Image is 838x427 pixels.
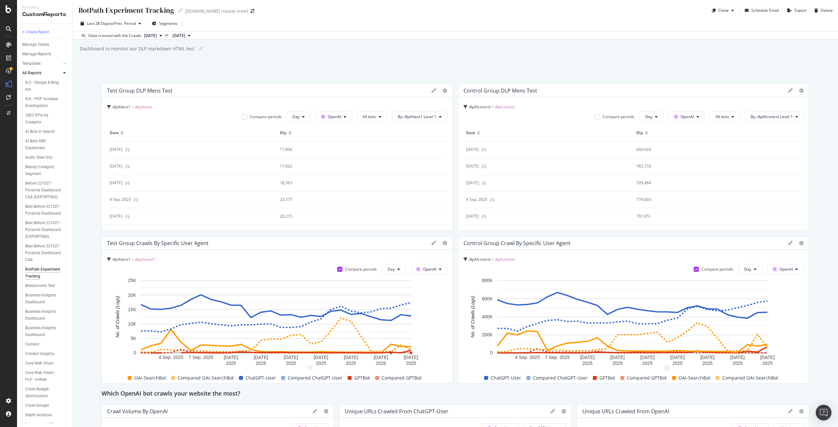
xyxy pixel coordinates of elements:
text: 2025 [612,361,623,366]
div: Core Web Vitals [25,360,53,367]
text: [DATE] [224,355,238,360]
div: 4 Sep. 2025 [110,197,131,203]
div: Which OpenAI bot crawls your website the most? [101,389,809,399]
text: 200K [482,332,493,337]
button: [DATE] [170,32,193,40]
a: Business Insights Dashboard [25,292,68,306]
span: dlp/mens [135,104,152,110]
span: Last 28 Days [87,21,110,26]
a: Breadcrumb Test [25,282,68,289]
span: = [132,104,134,110]
a: 8/2 - Google & Bing bot [25,79,68,93]
text: [DATE] [314,355,328,360]
div: arrow-right-arrow-left [250,9,254,13]
a: Content [25,341,68,348]
div: Best Before 221027 - Pyramid Dashboard (EXPORTING) [25,220,65,240]
span: All bots [363,114,376,119]
div: \SEO KPIs by Category [25,112,62,126]
button: [DATE] [141,32,165,40]
text: 2025 [406,361,416,366]
div: + Create Report [22,29,49,36]
div: Manage Tables [22,41,49,48]
span: = [492,104,494,110]
span: dlp/control [495,104,515,110]
div: BotPath Experiment Tracking [25,266,63,280]
a: Crawl-Google [25,402,68,409]
div: Control Group DLP Mens TestdlpAIcontrol = dlp/controlCompare periodsDayOpenAIAll botsBy: dlpAIcon... [458,84,809,231]
text: 2025 [672,361,683,366]
text: 2025 [732,361,742,366]
button: Clone [709,5,737,16]
div: Test Group DLP Mens TestdlpAItest1 = dlp/mensCompare periodsDayOpenAIAll botsBy: dlpAItest1 Level... [101,84,453,231]
div: Control Group Crawl by Specific User AgentdlpAIcontrol = dlp/controlCompare periodsDayOpenAIA cha... [458,236,809,383]
div: 1 Sep. 2025 [466,147,479,152]
button: Day [382,264,406,275]
div: 779,603 [636,197,785,203]
div: Open Intercom Messenger [816,405,831,420]
span: OpenAI [423,266,436,272]
text: [DATE] [640,355,655,360]
div: All Reports [22,70,42,77]
text: 2025 [376,361,386,366]
span: dlp [636,130,643,136]
h2: Which OpenAI bot crawls your website the most? [101,389,240,399]
text: 0 [490,350,493,355]
a: Crawl Budget Optimization [25,386,68,400]
text: 2025 [642,361,652,366]
span: Compared GPTBot [382,374,422,382]
div: 765,733 [636,163,785,169]
div: A chart. [107,277,445,368]
div: Schedule Email [751,8,779,13]
div: 4 Sep. 2025 [466,197,487,203]
div: [DOMAIN_NAME] master crawl [185,8,248,14]
a: Best Before 221027 - Pyramid Dashboard [25,203,68,217]
text: 2025 [256,361,266,366]
div: 18,363 [280,180,428,186]
span: Compared OAI-SearchBot [722,374,778,382]
span: GPTBot [599,374,615,382]
span: dlpAIcontrol [469,257,491,262]
span: OpenAI [328,114,341,119]
div: Content Insights [25,350,54,357]
a: 9/6 - PDP Increase Investigation [25,96,68,109]
text: [DATE] [760,355,774,360]
text: 2025 [286,361,296,366]
div: AI Bots in Search [25,128,55,135]
span: GPTBot [354,374,370,382]
div: 1 [664,365,669,370]
text: 800K [482,278,493,283]
a: \SEO KPIs by Category [25,112,68,126]
span: 2025 Sep. 22nd [144,33,157,39]
div: 3 Sep. 2025 [110,180,122,186]
div: Business Insights Dashboard [25,325,63,338]
span: ChatGPT-User [246,374,276,382]
button: Day [287,112,310,122]
a: All Reports [22,70,61,77]
div: 1 [308,365,313,370]
a: Before 221027 - Pyramid Dashboard CSA (EXPORTING) [25,180,68,201]
div: Delete [821,8,833,13]
div: Unique URLs Crawled from OpenAI [582,408,669,415]
div: Depth Analysis [25,412,52,418]
a: BotPath Experiment Tracking [25,266,68,280]
text: [DATE] [700,355,715,360]
span: OAI-SearchBot [679,374,710,382]
a: + Create Report [22,29,68,36]
div: CustomReports [22,11,67,18]
div: Unique URLs Crawled from ChatGPT-User [345,408,448,415]
span: dlpAItest1 [112,104,131,110]
div: 1 Sep. 2025 [110,147,122,152]
button: OpenAI [767,264,804,275]
div: BotPath Experiment Tracking [78,5,174,15]
a: Core Web Vitals [25,360,68,367]
a: Beauty Category Segment [25,164,68,177]
span: OpenAI [681,114,694,119]
button: Day [738,264,762,275]
svg: A chart. [464,277,801,368]
span: dlpAItest1 [112,257,131,262]
div: 17,662 [280,163,428,169]
div: Business Insights Dashboard [25,292,63,306]
span: dlpAIcontrol [469,104,491,110]
div: Clone [718,8,729,13]
text: [DATE] [580,355,594,360]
